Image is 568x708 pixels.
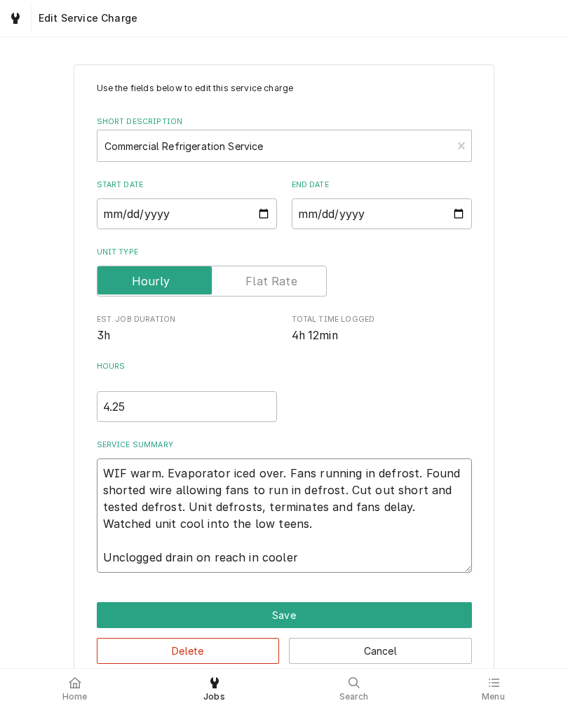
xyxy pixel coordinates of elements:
[203,691,225,702] span: Jobs
[97,602,472,628] div: Button Group Row
[97,179,277,229] div: Start Date
[97,82,472,573] div: Line Item Create/Update Form
[292,314,472,344] div: Total Time Logged
[97,327,277,344] span: Est. Job Duration
[97,638,280,664] button: Delete
[285,672,423,705] a: Search
[292,198,472,229] input: yyyy-mm-dd
[97,247,472,297] div: Unit Type
[3,6,28,31] a: Go to Jobs
[292,329,338,342] span: 4h 12min
[97,116,472,162] div: Short Description
[292,179,472,229] div: End Date
[97,247,472,258] label: Unit Type
[97,179,277,191] label: Start Date
[74,64,494,682] div: Line Item Create/Update
[289,638,472,664] button: Cancel
[292,179,472,191] label: End Date
[97,361,277,383] label: Hours
[97,361,277,422] div: [object Object]
[97,602,472,664] div: Button Group
[339,691,369,702] span: Search
[97,329,110,342] span: 3h
[97,314,277,344] div: Est. Job Duration
[292,314,472,325] span: Total Time Logged
[97,314,277,325] span: Est. Job Duration
[145,672,283,705] a: Jobs
[292,327,472,344] span: Total Time Logged
[97,198,277,229] input: yyyy-mm-dd
[62,691,88,702] span: Home
[34,11,137,25] span: Edit Service Charge
[97,440,472,451] label: Service Summary
[97,82,472,95] p: Use the fields below to edit this service charge
[97,628,472,664] div: Button Group Row
[6,672,144,705] a: Home
[97,602,472,628] button: Save
[97,440,472,573] div: Service Summary
[97,116,472,128] label: Short Description
[482,691,505,702] span: Menu
[424,672,562,705] a: Menu
[97,458,472,573] textarea: WIF warm. Evaporator iced over. Fans running in defrost. Found shorted wire allowing fans to run ...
